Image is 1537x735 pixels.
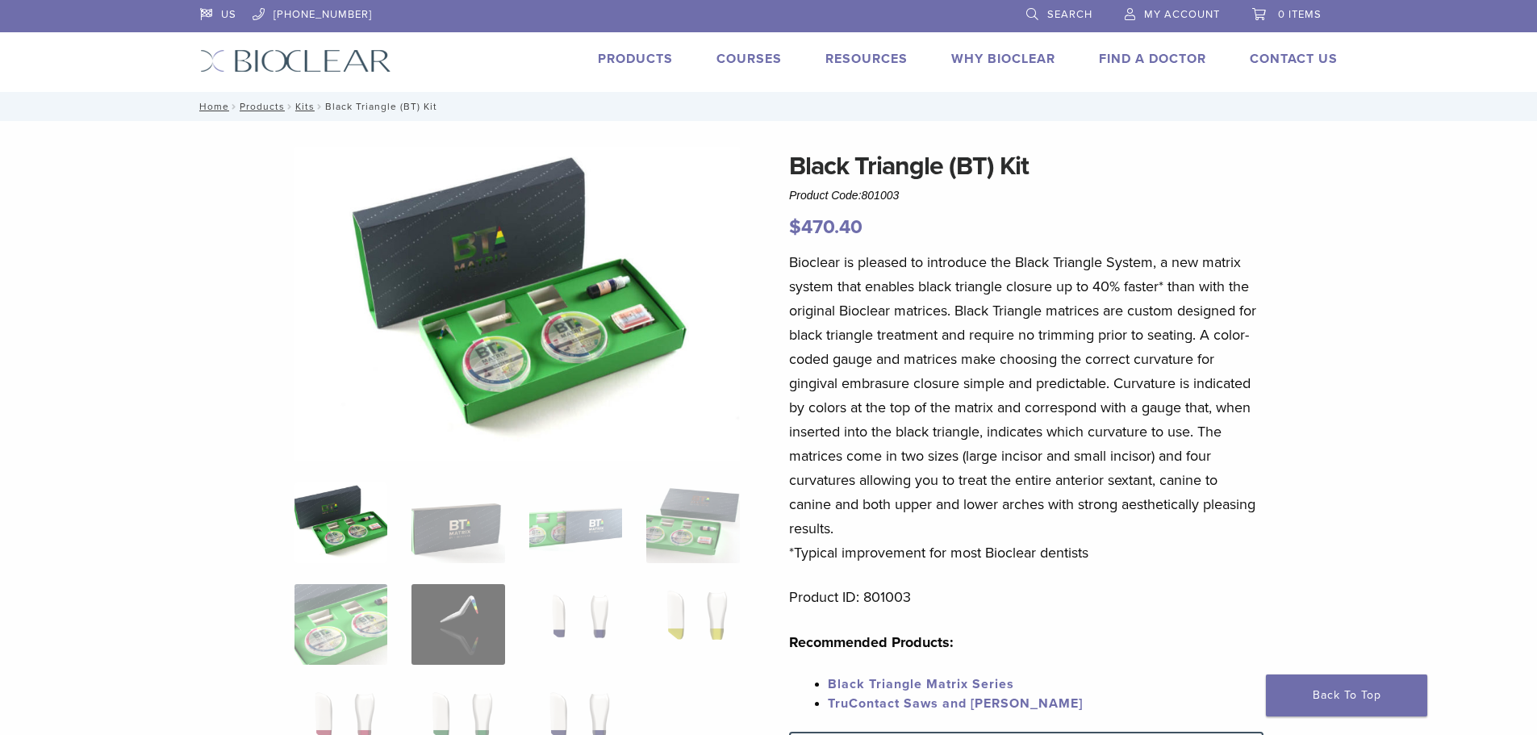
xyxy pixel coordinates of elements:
[294,147,740,461] img: Intro Black Triangle Kit-6 - Copy
[315,102,325,111] span: /
[789,189,899,202] span: Product Code:
[1278,8,1322,21] span: 0 items
[951,51,1055,67] a: Why Bioclear
[789,215,862,239] bdi: 470.40
[789,147,1263,186] h1: Black Triangle (BT) Kit
[789,215,801,239] span: $
[789,585,1263,609] p: Product ID: 801003
[646,584,739,665] img: Black Triangle (BT) Kit - Image 8
[294,584,387,665] img: Black Triangle (BT) Kit - Image 5
[411,584,504,665] img: Black Triangle (BT) Kit - Image 6
[862,189,900,202] span: 801003
[529,584,622,665] img: Black Triangle (BT) Kit - Image 7
[295,101,315,112] a: Kits
[825,51,908,67] a: Resources
[188,92,1350,121] nav: Black Triangle (BT) Kit
[1144,8,1220,21] span: My Account
[200,49,391,73] img: Bioclear
[1047,8,1092,21] span: Search
[1250,51,1338,67] a: Contact Us
[1266,674,1427,716] a: Back To Top
[1099,51,1206,67] a: Find A Doctor
[529,482,622,563] img: Black Triangle (BT) Kit - Image 3
[716,51,782,67] a: Courses
[828,676,1014,692] a: Black Triangle Matrix Series
[294,482,387,563] img: Intro-Black-Triangle-Kit-6-Copy-e1548792917662-324x324.jpg
[789,633,954,651] strong: Recommended Products:
[789,250,1263,565] p: Bioclear is pleased to introduce the Black Triangle System, a new matrix system that enables blac...
[285,102,295,111] span: /
[229,102,240,111] span: /
[598,51,673,67] a: Products
[194,101,229,112] a: Home
[411,482,504,563] img: Black Triangle (BT) Kit - Image 2
[828,695,1083,712] a: TruContact Saws and [PERSON_NAME]
[646,482,739,563] img: Black Triangle (BT) Kit - Image 4
[240,101,285,112] a: Products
